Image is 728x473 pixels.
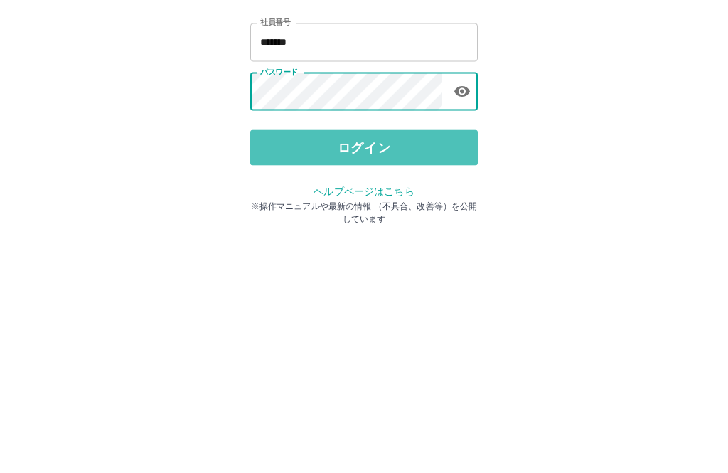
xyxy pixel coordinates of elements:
p: ※操作マニュアルや最新の情報 （不具合、改善等）を公開しています [250,316,478,341]
a: ヘルプページはこちら [314,302,414,313]
h2: ログイン [318,90,411,117]
label: パスワード [260,183,298,193]
label: 社員番号 [260,133,290,144]
button: ログイン [250,246,478,282]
